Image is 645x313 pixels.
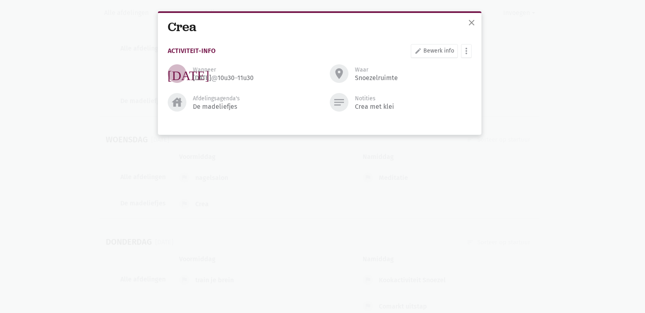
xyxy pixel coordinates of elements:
[211,74,218,82] span: @
[193,95,240,103] div: Afdelingsagenda's
[411,44,458,58] a: Bewerk info
[193,66,216,74] div: Wanneer
[414,47,422,55] i: edit
[333,67,346,80] i: room
[168,48,216,54] div: Activiteit-info
[333,96,346,109] i: notes
[355,95,376,103] div: Notities
[168,67,209,80] i: [DATE]
[193,103,237,111] div: De madeliefjes
[168,18,196,35] a: Crea
[463,15,480,32] button: sluiten
[355,66,368,74] div: Waar
[467,18,476,27] span: close
[235,74,237,82] span: –
[355,103,394,111] div: Crea met klei
[193,74,254,82] div: [DATE] 10u30 11u30
[171,96,184,109] i: house
[355,74,398,82] div: snoezelruimte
